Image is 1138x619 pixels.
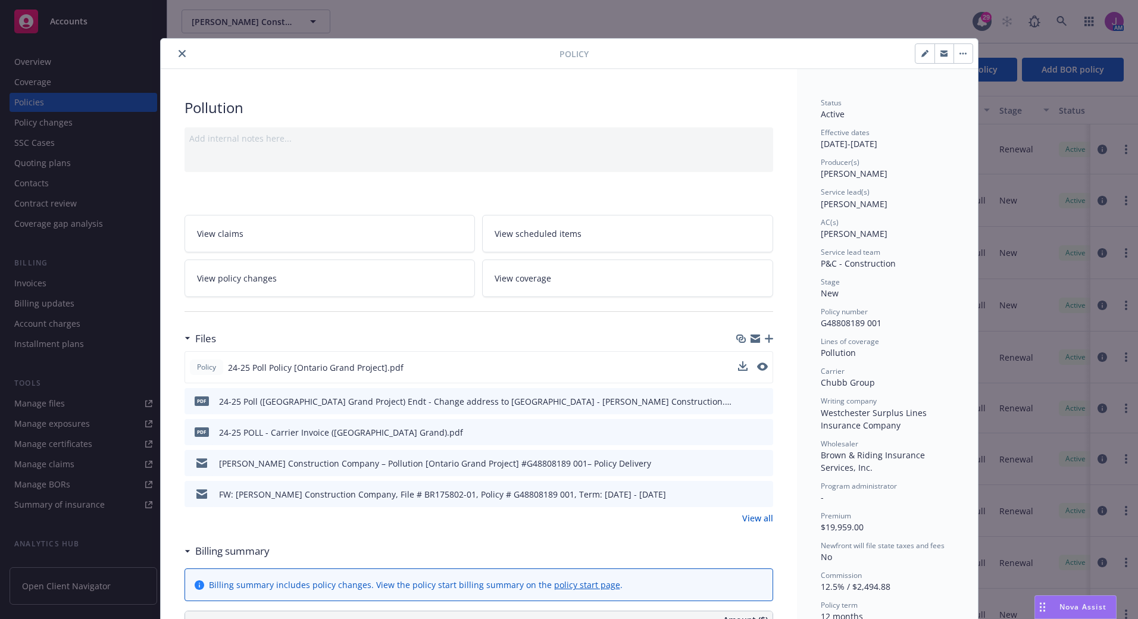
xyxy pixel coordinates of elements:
span: Newfront will file state taxes and fees [821,540,945,551]
div: 24-25 POLL - Carrier Invoice ([GEOGRAPHIC_DATA] Grand).pdf [219,426,463,439]
span: View coverage [495,272,551,285]
span: Brown & Riding Insurance Services, Inc. [821,449,927,473]
button: preview file [758,488,768,501]
span: [PERSON_NAME] [821,198,887,210]
span: Policy term [821,600,858,610]
span: New [821,287,839,299]
span: [PERSON_NAME] [821,228,887,239]
span: Service lead team [821,247,880,257]
a: View coverage [482,260,773,297]
span: Commission [821,570,862,580]
button: preview file [757,361,768,374]
button: download file [739,488,748,501]
a: View scheduled items [482,215,773,252]
span: Writing company [821,396,877,406]
button: download file [739,395,748,408]
button: preview file [758,395,768,408]
div: Add internal notes here... [189,132,768,145]
span: Producer(s) [821,157,859,167]
div: [DATE] - [DATE] [821,127,954,150]
span: View claims [197,227,243,240]
span: Policy [195,362,218,373]
span: Program administrator [821,481,897,491]
div: Billing summary [185,543,270,559]
button: download file [739,426,748,439]
span: Premium [821,511,851,521]
div: Files [185,331,216,346]
span: $19,959.00 [821,521,864,533]
span: [PERSON_NAME] [821,168,887,179]
div: Billing summary includes policy changes. View the policy start billing summary on the . [209,579,623,591]
h3: Billing summary [195,543,270,559]
span: Lines of coverage [821,336,879,346]
span: P&C - Construction [821,258,896,269]
span: pdf [195,427,209,436]
span: Pollution [821,347,856,358]
span: Nova Assist [1059,602,1106,612]
a: View policy changes [185,260,476,297]
span: No [821,551,832,562]
a: View all [742,512,773,524]
span: Carrier [821,366,845,376]
span: Westchester Surplus Lines Insurance Company [821,407,929,431]
button: preview file [758,426,768,439]
button: preview file [758,457,768,470]
span: Status [821,98,842,108]
button: preview file [757,362,768,371]
span: 12.5% / $2,494.88 [821,581,890,592]
span: View policy changes [197,272,277,285]
button: close [175,46,189,61]
button: download file [738,361,748,374]
span: View scheduled items [495,227,581,240]
div: [PERSON_NAME] Construction Company – Pollution [Ontario Grand Project] #G48808189 001– Policy Del... [219,457,651,470]
span: Stage [821,277,840,287]
button: Nova Assist [1034,595,1117,619]
button: download file [738,361,748,371]
span: Service lead(s) [821,187,870,197]
div: 24-25 Poll ([GEOGRAPHIC_DATA] Grand Project) Endt - Change address to [GEOGRAPHIC_DATA] - [PERSON... [219,395,734,408]
span: Policy number [821,307,868,317]
a: View claims [185,215,476,252]
span: 24-25 Poll Policy [Ontario Grand Project].pdf [228,361,404,374]
button: download file [739,457,748,470]
a: policy start page [554,579,620,590]
span: - [821,492,824,503]
div: Pollution [185,98,773,118]
span: Effective dates [821,127,870,137]
div: FW: [PERSON_NAME] Construction Company, File # BR175802-01, Policy # G48808189 001, Term: [DATE] ... [219,488,666,501]
div: Drag to move [1035,596,1050,618]
span: Wholesaler [821,439,858,449]
span: G48808189 001 [821,317,881,329]
h3: Files [195,331,216,346]
span: Policy [559,48,589,60]
span: pdf [195,396,209,405]
span: AC(s) [821,217,839,227]
span: Chubb Group [821,377,875,388]
span: Active [821,108,845,120]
